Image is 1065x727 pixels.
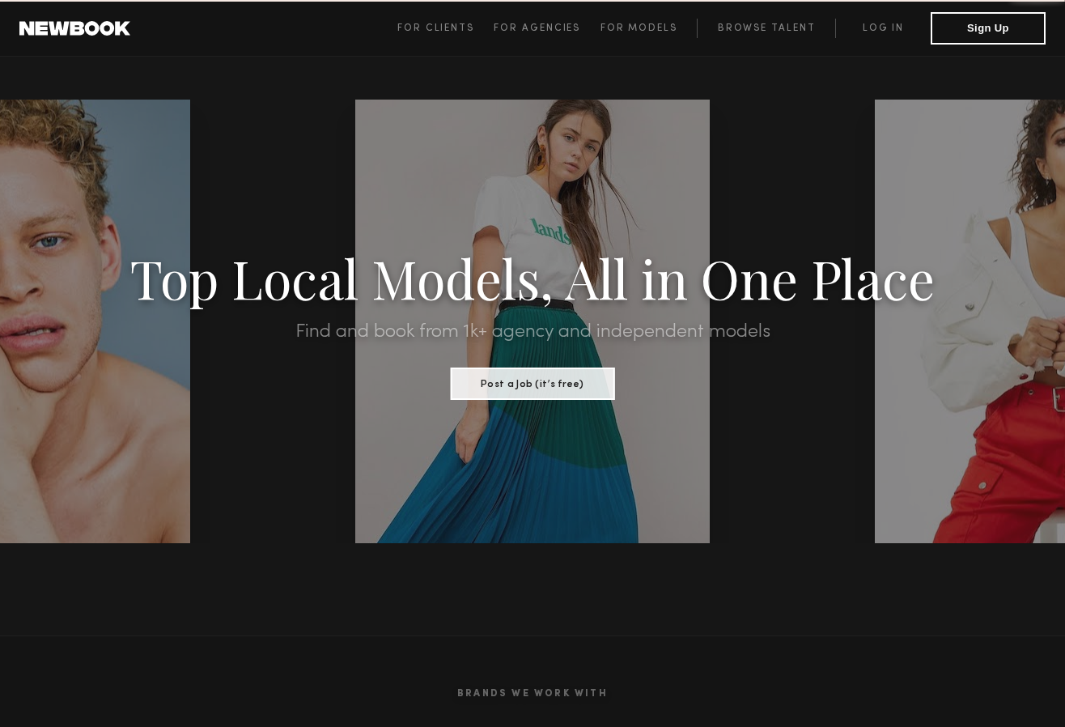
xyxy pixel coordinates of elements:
[80,322,986,342] h2: Find and book from 1k+ agency and independent models
[494,19,600,38] a: For Agencies
[47,669,1018,719] h2: Brands We Work With
[494,23,580,33] span: For Agencies
[397,19,494,38] a: For Clients
[600,23,677,33] span: For Models
[835,19,931,38] a: Log in
[451,373,615,391] a: Post a Job (it’s free)
[931,12,1046,45] button: Sign Up
[397,23,474,33] span: For Clients
[697,19,835,38] a: Browse Talent
[451,368,615,400] button: Post a Job (it’s free)
[80,253,986,303] h1: Top Local Models, All in One Place
[600,19,698,38] a: For Models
